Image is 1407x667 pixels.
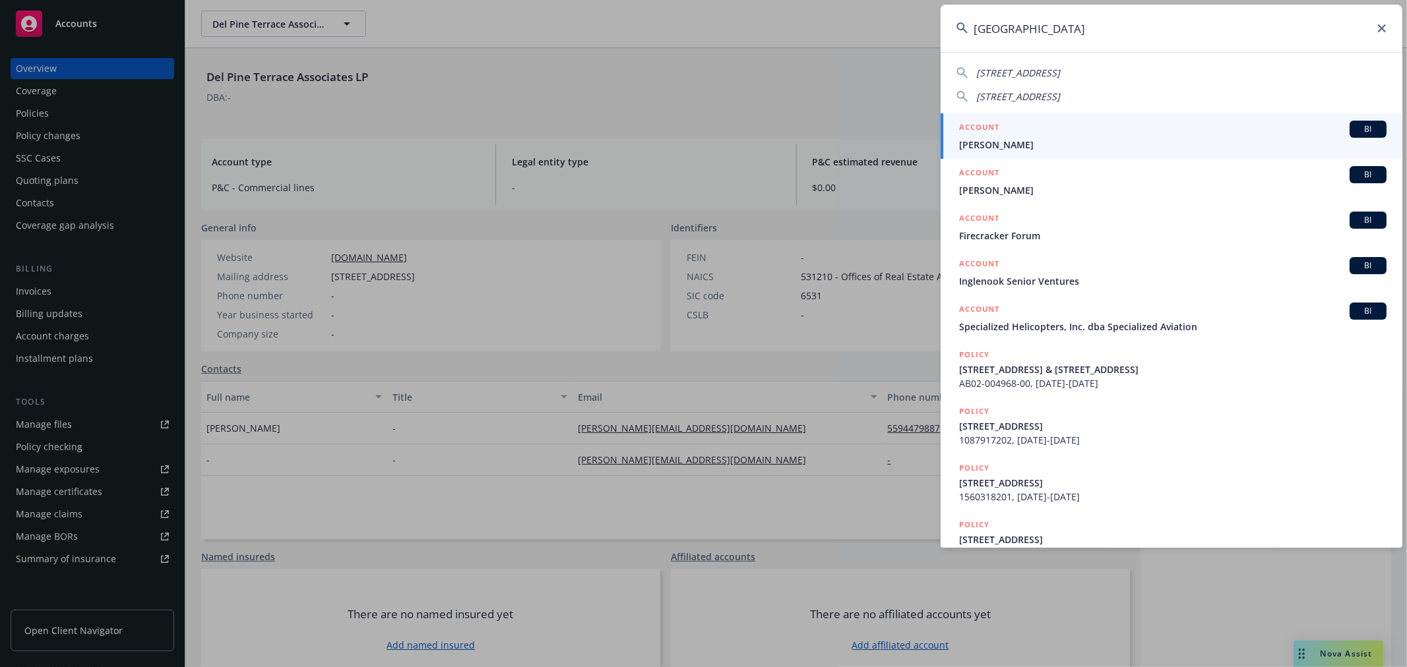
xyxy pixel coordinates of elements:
[959,376,1387,390] span: AB02-004968-00, [DATE]-[DATE]
[941,250,1402,295] a: ACCOUNTBIInglenook Senior Ventures
[941,454,1402,511] a: POLICY[STREET_ADDRESS]1560318201, [DATE]-[DATE]
[976,67,1060,79] span: [STREET_ADDRESS]
[959,490,1387,504] span: 1560318201, [DATE]-[DATE]
[959,533,1387,546] span: [STREET_ADDRESS]
[959,166,999,182] h5: ACCOUNT
[959,518,989,531] h5: POLICY
[941,204,1402,250] a: ACCOUNTBIFirecracker Forum
[959,476,1387,490] span: [STREET_ADDRESS]
[959,212,999,227] h5: ACCOUNT
[941,341,1402,397] a: POLICY[STREET_ADDRESS] & [STREET_ADDRESS]AB02-004968-00, [DATE]-[DATE]
[959,303,999,318] h5: ACCOUNT
[959,121,999,136] h5: ACCOUNT
[941,397,1402,454] a: POLICY[STREET_ADDRESS]1087917202, [DATE]-[DATE]
[959,405,989,418] h5: POLICY
[959,433,1387,447] span: 1087917202, [DATE]-[DATE]
[959,274,1387,288] span: Inglenook Senior Ventures
[1355,260,1381,272] span: BI
[959,229,1387,243] span: Firecracker Forum
[959,348,989,361] h5: POLICY
[1355,305,1381,317] span: BI
[959,257,999,273] h5: ACCOUNT
[941,159,1402,204] a: ACCOUNTBI[PERSON_NAME]
[1355,169,1381,181] span: BI
[941,511,1402,567] a: POLICY[STREET_ADDRESS]ER73864855, [DATE]-[DATE]
[959,362,1387,376] span: [STREET_ADDRESS] & [STREET_ADDRESS]
[959,138,1387,152] span: [PERSON_NAME]
[959,546,1387,560] span: ER73864855, [DATE]-[DATE]
[941,295,1402,341] a: ACCOUNTBISpecialized Helicopters, Inc. dba Specialized Aviation
[941,113,1402,159] a: ACCOUNTBI[PERSON_NAME]
[976,90,1060,103] span: [STREET_ADDRESS]
[1355,123,1381,135] span: BI
[959,419,1387,433] span: [STREET_ADDRESS]
[1355,214,1381,226] span: BI
[941,5,1402,52] input: Search...
[959,461,989,475] h5: POLICY
[959,320,1387,333] span: Specialized Helicopters, Inc. dba Specialized Aviation
[959,183,1387,197] span: [PERSON_NAME]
